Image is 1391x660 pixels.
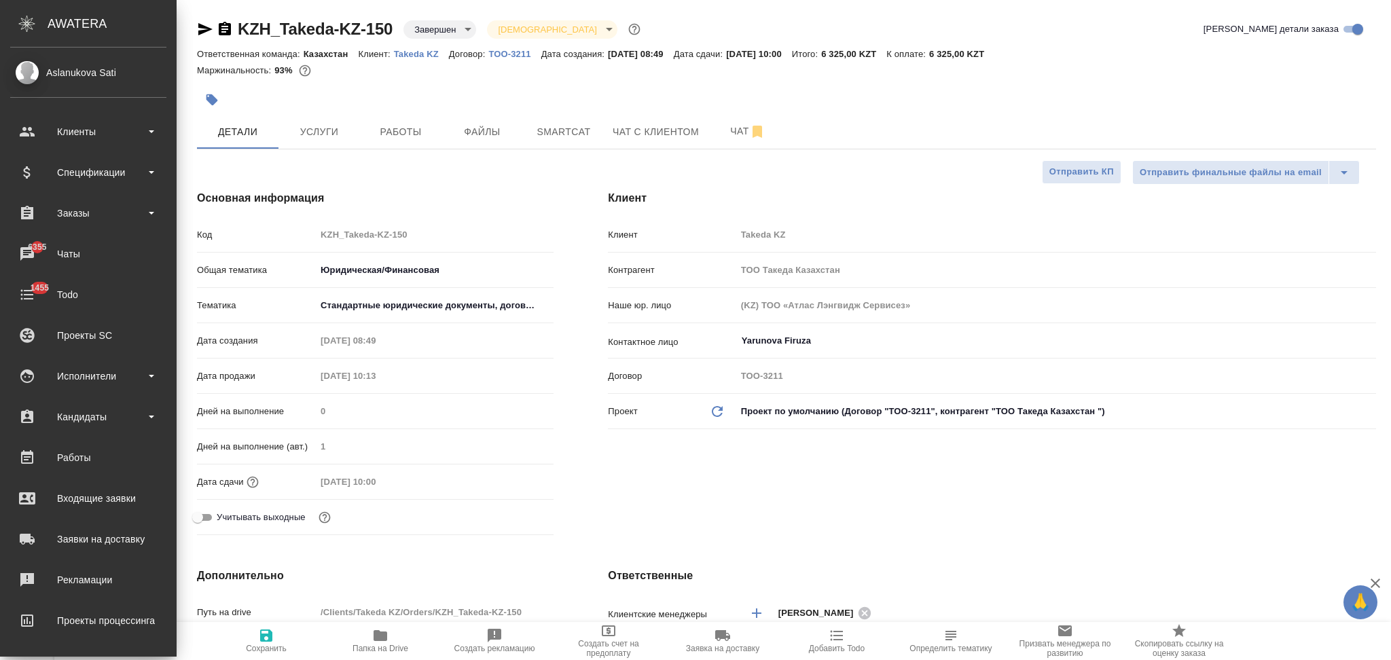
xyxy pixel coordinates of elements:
[1049,164,1114,180] span: Отправить КП
[3,604,173,638] a: Проекты процессинга
[494,24,600,35] button: [DEMOGRAPHIC_DATA]
[10,529,166,549] div: Заявки на доставку
[1204,22,1339,36] span: [PERSON_NAME] детали заказа
[608,568,1376,584] h4: Ответственные
[894,622,1008,660] button: Определить тематику
[736,366,1376,386] input: Пустое поле
[740,597,773,629] button: Добавить менеджера
[246,644,287,653] span: Сохранить
[10,203,166,223] div: Заказы
[316,401,554,421] input: Пустое поле
[3,441,173,475] a: Работы
[1008,622,1122,660] button: Призвать менеджера по развитию
[244,473,261,491] button: Если добавить услуги и заполнить их объемом, то дата рассчитается автоматически
[1140,165,1322,181] span: Отправить финальные файлы на email
[197,49,304,59] p: Ответственная команда:
[274,65,295,75] p: 93%
[20,240,54,254] span: 6355
[1369,340,1371,342] button: Open
[613,124,699,141] span: Чат с клиентом
[608,608,736,621] p: Клиентские менеджеры
[197,228,316,242] p: Код
[197,334,316,348] p: Дата создания
[316,472,435,492] input: Пустое поле
[238,20,393,38] a: KZH_Takeda-KZ-150
[316,259,554,282] div: Юридическая/Финансовая
[454,644,535,653] span: Создать рекламацию
[10,122,166,142] div: Клиенты
[316,602,554,622] input: Пустое поле
[488,49,541,59] p: ТОО-3211
[316,366,435,386] input: Пустое поле
[22,281,57,295] span: 1455
[10,610,166,631] div: Проекты процессинга
[10,244,166,264] div: Чаты
[410,24,460,35] button: Завершен
[197,85,227,115] button: Добавить тэг
[197,369,316,383] p: Дата продажи
[749,124,765,140] svg: Отписаться
[736,295,1376,315] input: Пустое поле
[287,124,352,141] span: Услуги
[209,622,323,660] button: Сохранить
[316,437,554,456] input: Пустое поле
[1042,160,1121,184] button: Отправить КП
[10,325,166,346] div: Проекты SC
[809,644,865,653] span: Добавить Todo
[488,48,541,59] a: ТОО-3211
[736,400,1376,423] div: Проект по умолчанию (Договор "ТОО-3211", контрагент "ТОО Такеда Казахстан ")
[394,48,449,59] a: Takeda KZ
[626,20,643,38] button: Доп статусы указывают на важность/срочность заказа
[552,622,666,660] button: Создать счет на предоплату
[197,299,316,312] p: Тематика
[10,570,166,590] div: Рекламации
[1132,160,1329,185] button: Отправить финальные файлы на email
[3,237,173,271] a: 6355Чаты
[686,644,759,653] span: Заявка на доставку
[886,49,929,59] p: К оплате:
[316,294,554,317] div: Стандартные юридические документы, договоры, уставы
[487,20,617,39] div: Завершен
[323,622,437,660] button: Папка на Drive
[197,440,316,454] p: Дней на выполнение (авт.)
[3,278,173,312] a: 1455Todo
[449,49,489,59] p: Договор:
[1122,622,1236,660] button: Скопировать ссылку на оценку заказа
[608,190,1376,206] h4: Клиент
[736,225,1376,244] input: Пустое поле
[909,644,992,653] span: Определить тематику
[674,49,726,59] p: Дата сдачи:
[821,49,886,59] p: 6 325,00 KZT
[197,606,316,619] p: Путь на drive
[3,522,173,556] a: Заявки на доставку
[608,335,736,349] p: Контактное лицо
[778,604,876,621] div: [PERSON_NAME]
[10,162,166,183] div: Спецификации
[608,369,736,383] p: Договор
[3,318,173,352] a: Проекты SC
[608,405,638,418] p: Проект
[394,49,449,59] p: Takeda KZ
[541,49,608,59] p: Дата создания:
[608,228,736,242] p: Клиент
[929,49,994,59] p: 6 325,00 KZT
[217,21,233,37] button: Скопировать ссылку
[10,407,166,427] div: Кандидаты
[403,20,476,39] div: Завершен
[437,622,552,660] button: Создать рекламацию
[197,21,213,37] button: Скопировать ссылку для ЯМессенджера
[608,263,736,277] p: Контрагент
[1132,160,1360,185] div: split button
[608,49,674,59] p: [DATE] 08:49
[1349,588,1372,617] span: 🙏
[217,511,306,524] span: Учитывать выходные
[10,447,166,468] div: Работы
[197,190,554,206] h4: Основная информация
[666,622,780,660] button: Заявка на доставку
[726,49,792,59] p: [DATE] 10:00
[780,622,894,660] button: Добавить Todo
[1343,585,1377,619] button: 🙏
[715,123,780,140] span: Чат
[792,49,821,59] p: Итого:
[358,49,393,59] p: Клиент:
